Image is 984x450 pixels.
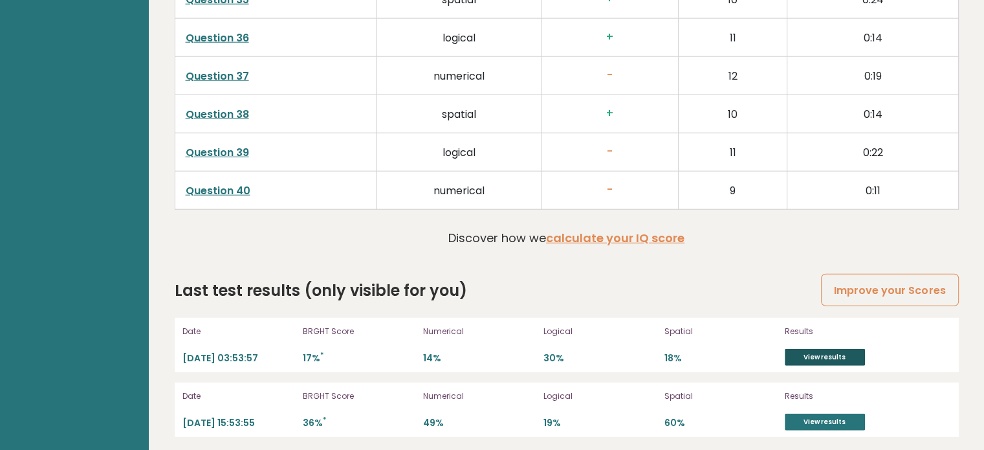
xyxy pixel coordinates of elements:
a: Question 37 [186,69,249,84]
td: 0:14 [787,18,958,56]
p: 49% [423,417,536,429]
p: Spatial [664,326,777,337]
p: BRGHT Score [303,326,415,337]
td: logical [377,133,541,171]
a: View results [785,349,865,366]
td: logical [377,18,541,56]
h3: - [552,145,668,159]
h2: Last test results (only visible for you) [175,279,467,302]
p: 18% [664,352,777,365]
h3: - [552,69,668,82]
p: Results [785,326,921,337]
p: Numerical [423,390,536,402]
td: 9 [678,171,787,209]
h3: + [552,107,668,120]
p: Date [182,326,295,337]
p: [DATE] 15:53:55 [182,417,295,429]
p: Date [182,390,295,402]
p: BRGHT Score [303,390,415,402]
h3: + [552,30,668,44]
p: Logical [543,326,656,337]
td: 0:22 [787,133,958,171]
td: numerical [377,171,541,209]
td: 0:11 [787,171,958,209]
td: 11 [678,18,787,56]
a: Improve your Scores [821,274,958,307]
p: Discover how we [448,229,684,247]
p: 17% [303,352,415,365]
h3: - [552,183,668,197]
p: [DATE] 03:53:57 [182,352,295,365]
p: 30% [543,352,656,365]
a: Question 39 [186,145,249,160]
p: 36% [303,417,415,429]
p: 19% [543,417,656,429]
p: 14% [423,352,536,365]
a: View results [785,414,865,431]
p: 60% [664,417,777,429]
td: spatial [377,95,541,133]
p: Logical [543,390,656,402]
td: numerical [377,56,541,95]
td: 0:14 [787,95,958,133]
td: 10 [678,95,787,133]
td: 12 [678,56,787,95]
a: Question 40 [186,183,250,198]
td: 0:19 [787,56,958,95]
p: Spatial [664,390,777,402]
td: 11 [678,133,787,171]
a: calculate your IQ score [546,230,684,246]
a: Question 38 [186,107,249,122]
p: Results [785,390,921,402]
a: Question 36 [186,30,249,45]
p: Numerical [423,326,536,337]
